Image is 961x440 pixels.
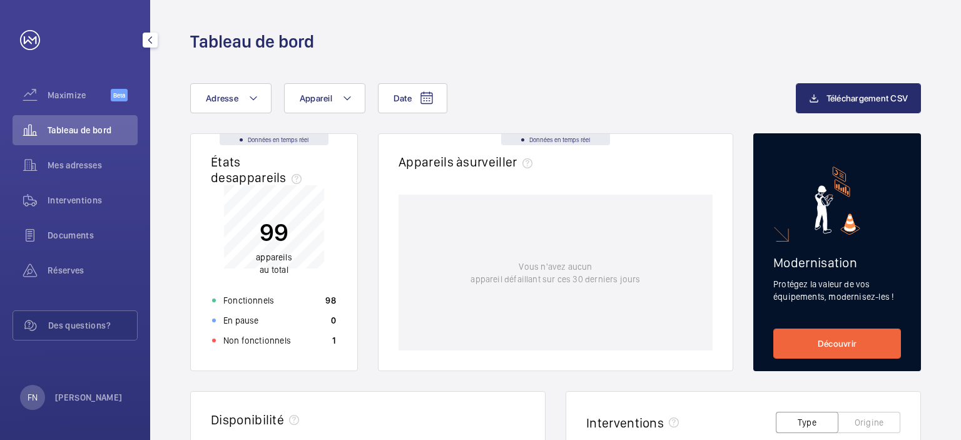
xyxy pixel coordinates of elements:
span: Adresse [206,93,238,103]
p: 1 [332,334,336,347]
h2: Disponibilité [211,412,284,427]
p: FN [28,391,38,404]
span: Réserves [48,264,138,277]
span: Maximize [48,89,111,101]
p: En pause [223,314,258,327]
div: Données en temps réel [220,134,328,145]
span: Mes adresses [48,159,138,171]
span: Documents [48,229,138,242]
span: Tableau de bord [48,124,138,136]
button: Téléchargement CSV [796,83,922,113]
h1: Tableau de bord [190,30,314,53]
span: Des questions? [48,319,137,332]
span: Beta [111,89,128,101]
span: surveiller [463,154,537,170]
h2: États des [211,154,307,185]
button: Type [776,412,838,433]
p: Non fonctionnels [223,334,291,347]
p: Protégez la valeur de vos équipements, modernisez-les ! [773,278,901,303]
p: Vous n'avez aucun appareil défaillant sur ces 30 derniers jours [470,260,640,285]
a: Découvrir [773,329,901,359]
span: appareils [256,252,292,262]
p: 0 [331,314,336,327]
span: Appareil [300,93,332,103]
h2: Modernisation [773,255,901,270]
button: Date [378,83,447,113]
div: Données en temps réel [501,134,610,145]
p: Fonctionnels [223,294,274,307]
p: [PERSON_NAME] [55,391,123,404]
button: Origine [838,412,900,433]
p: 99 [256,217,292,248]
button: Adresse [190,83,272,113]
span: Téléchargement CSV [826,93,908,103]
span: appareils [232,170,307,185]
p: au total [256,251,292,276]
h2: Appareils à [399,154,537,170]
p: 98 [325,294,336,307]
img: marketing-card.svg [815,166,860,235]
h2: Interventions [586,415,664,431]
button: Appareil [284,83,365,113]
span: Date [394,93,412,103]
span: Interventions [48,194,138,207]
